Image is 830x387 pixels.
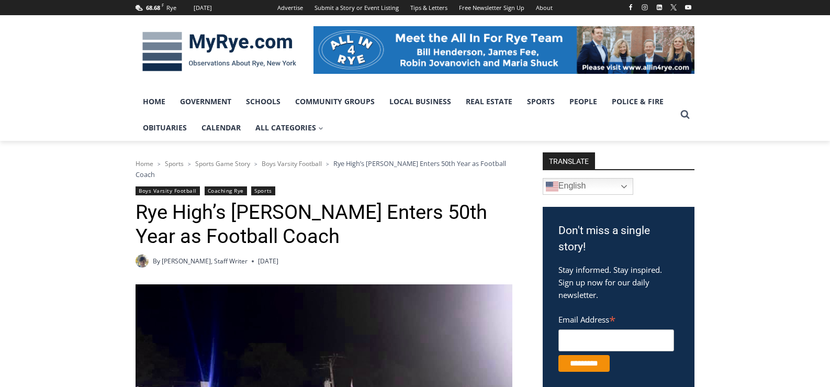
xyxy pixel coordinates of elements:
[188,160,191,168] span: >
[520,89,562,115] a: Sports
[258,256,278,266] time: [DATE]
[254,160,257,168] span: >
[624,1,637,14] a: Facebook
[205,186,247,195] a: Coaching Rye
[313,26,694,73] img: All in for Rye
[558,223,679,256] h3: Don't miss a single story!
[288,89,382,115] a: Community Groups
[158,160,161,168] span: >
[248,115,331,141] a: All Categories
[251,186,275,195] a: Sports
[194,3,212,13] div: [DATE]
[562,89,604,115] a: People
[136,186,200,195] a: Boys Varsity Football
[194,115,248,141] a: Calendar
[136,159,506,179] span: Rye High’s [PERSON_NAME] Enters 50th Year as Football Coach
[239,89,288,115] a: Schools
[195,159,250,168] a: Sports Game Story
[326,160,329,168] span: >
[543,152,595,169] strong: TRANSLATE
[146,4,160,12] span: 68.68
[136,255,149,268] a: Author image
[136,158,515,180] nav: Breadcrumbs
[136,201,515,248] h1: Rye High’s [PERSON_NAME] Enters 50th Year as Football Coach
[255,122,323,134] span: All Categories
[136,89,173,115] a: Home
[136,159,153,168] a: Home
[638,1,651,14] a: Instagram
[653,1,666,14] a: Linkedin
[136,115,194,141] a: Obituaries
[543,178,633,195] a: English
[262,159,322,168] a: Boys Varsity Football
[165,159,184,168] a: Sports
[136,89,676,141] nav: Primary Navigation
[136,25,303,79] img: MyRye.com
[382,89,458,115] a: Local Business
[162,257,248,266] a: [PERSON_NAME], Staff Writer
[166,3,176,13] div: Rye
[458,89,520,115] a: Real Estate
[676,105,694,124] button: View Search Form
[162,2,164,8] span: F
[136,255,149,268] img: (PHOTO: MyRye.com 2024 Head Intern, Editor and now Staff Writer Charlie Morris. Contributed.)Char...
[558,263,679,301] p: Stay informed. Stay inspired. Sign up now for our daily newsletter.
[604,89,671,115] a: Police & Fire
[153,256,160,266] span: By
[546,180,558,193] img: en
[558,309,674,328] label: Email Address
[667,1,680,14] a: X
[682,1,694,14] a: YouTube
[173,89,239,115] a: Government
